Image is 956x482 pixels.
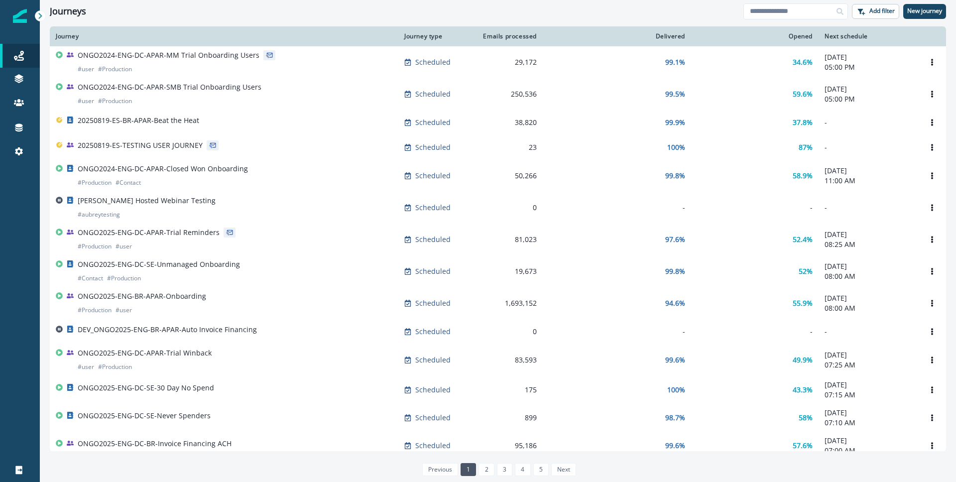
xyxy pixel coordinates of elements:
div: 23 [479,142,537,152]
p: 59.6% [793,89,813,99]
p: ONGO2025-ENG-DC-BR-Invoice Financing ACH [78,439,232,449]
p: Scheduled [415,355,451,365]
p: ONGO2024-ENG-DC-APAR-Closed Won Onboarding [78,164,248,174]
button: Add filter [852,4,899,19]
p: # user [78,96,94,106]
a: DEV_ONGO2025-ENG-BR-APAR-Auto Invoice FinancingScheduled0---Options [50,319,946,344]
p: Add filter [869,7,895,14]
p: ONGO2025-ENG-DC-APAR-Trial Reminders [78,228,220,238]
a: Page 4 [515,463,530,476]
button: Options [924,382,940,397]
button: Options [924,232,940,247]
p: 99.6% [665,441,685,451]
p: Scheduled [415,118,451,127]
a: [PERSON_NAME] Hosted Webinar Testing#aubreytestingScheduled0---Options [50,192,946,224]
div: 175 [479,385,537,395]
div: 95,186 [479,441,537,451]
button: Options [924,353,940,367]
button: Options [924,55,940,70]
p: Scheduled [415,298,451,308]
div: Opened [697,32,813,40]
div: Emails processed [479,32,537,40]
p: 55.9% [793,298,813,308]
p: ONGO2025-ENG-DC-SE-Never Spenders [78,411,211,421]
button: Options [924,296,940,311]
p: 52.4% [793,235,813,244]
p: 49.9% [793,355,813,365]
button: Options [924,264,940,279]
p: Scheduled [415,266,451,276]
a: ONGO2025-ENG-DC-SE-30 Day No SpendScheduled175100%43.3%[DATE]07:15 AMOptions [50,376,946,404]
p: ONGO2024-ENG-DC-APAR-SMB Trial Onboarding Users [78,82,261,92]
a: 20250819-ES-BR-APAR-Beat the HeatScheduled38,82099.9%37.8%-Options [50,110,946,135]
a: ONGO2025-ENG-DC-APAR-Trial Winback#user#ProductionScheduled83,59399.6%49.9%[DATE]07:25 AMOptions [50,344,946,376]
p: # user [116,305,132,315]
p: 100% [667,385,685,395]
p: 99.1% [665,57,685,67]
div: 81,023 [479,235,537,244]
p: 05:00 PM [825,62,912,72]
div: Journey type [404,32,467,40]
p: 98.7% [665,413,685,423]
p: [DATE] [825,230,912,240]
p: ONGO2024-ENG-DC-APAR-MM Trial Onboarding Users [78,50,259,60]
div: 1,693,152 [479,298,537,308]
p: ONGO2025-ENG-DC-APAR-Trial Winback [78,348,212,358]
p: New journey [907,7,942,14]
p: 87% [799,142,813,152]
div: 19,673 [479,266,537,276]
p: 07:25 AM [825,360,912,370]
p: 99.8% [665,266,685,276]
button: New journey [903,4,946,19]
p: 99.9% [665,118,685,127]
p: 11:00 AM [825,176,912,186]
p: 94.6% [665,298,685,308]
p: # Production [78,178,112,188]
a: ONGO2025-ENG-DC-SE-Never SpendersScheduled89998.7%58%[DATE]07:10 AMOptions [50,404,946,432]
div: Next schedule [825,32,912,40]
p: # Production [98,64,132,74]
div: 0 [479,203,537,213]
button: Options [924,87,940,102]
a: ONGO2025-ENG-BR-APAR-Onboarding#Production#userScheduled1,693,15294.6%55.9%[DATE]08:00 AMOptions [50,287,946,319]
p: 08:25 AM [825,240,912,249]
div: 899 [479,413,537,423]
p: [DATE] [825,84,912,94]
p: Scheduled [415,235,451,244]
p: # user [116,241,132,251]
div: Journey [56,32,392,40]
a: ONGO2024-ENG-DC-APAR-SMB Trial Onboarding Users#user#ProductionScheduled250,53699.5%59.6%[DATE]05... [50,78,946,110]
p: Scheduled [415,441,451,451]
p: 97.6% [665,235,685,244]
p: [DATE] [825,380,912,390]
p: [DATE] [825,261,912,271]
p: [DATE] [825,350,912,360]
p: 20250819-ES-BR-APAR-Beat the Heat [78,116,199,125]
p: ONGO2025-ENG-DC-SE-30 Day No Spend [78,383,214,393]
a: ONGO2025-ENG-DC-APAR-Trial Reminders#Production#userScheduled81,02397.6%52.4%[DATE]08:25 AMOptions [50,224,946,255]
a: Page 1 is your current page [461,463,476,476]
a: ONGO2024-ENG-DC-APAR-Closed Won Onboarding#Production#ContactScheduled50,26699.8%58.9%[DATE]11:00... [50,160,946,192]
p: Scheduled [415,203,451,213]
div: - [549,203,685,213]
a: ONGO2025-ENG-DC-BR-Invoice Financing ACHScheduled95,18699.6%57.6%[DATE]07:00 AMOptions [50,432,946,460]
p: # Production [107,273,141,283]
p: # aubreytesting [78,210,120,220]
p: - [825,142,912,152]
p: # Production [98,96,132,106]
button: Options [924,140,940,155]
p: - [825,203,912,213]
p: 99.5% [665,89,685,99]
p: # Production [98,362,132,372]
p: 58.9% [793,171,813,181]
p: Scheduled [415,327,451,337]
a: ONGO2025-ENG-DC-SE-Unmanaged Onboarding#Contact#ProductionScheduled19,67399.8%52%[DATE]08:00 AMOp... [50,255,946,287]
p: # user [78,64,94,74]
img: Inflection [13,9,27,23]
p: - [825,327,912,337]
p: 58% [799,413,813,423]
h1: Journeys [50,6,86,17]
p: Scheduled [415,89,451,99]
p: ONGO2025-ENG-BR-APAR-Onboarding [78,291,206,301]
p: 07:00 AM [825,446,912,456]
